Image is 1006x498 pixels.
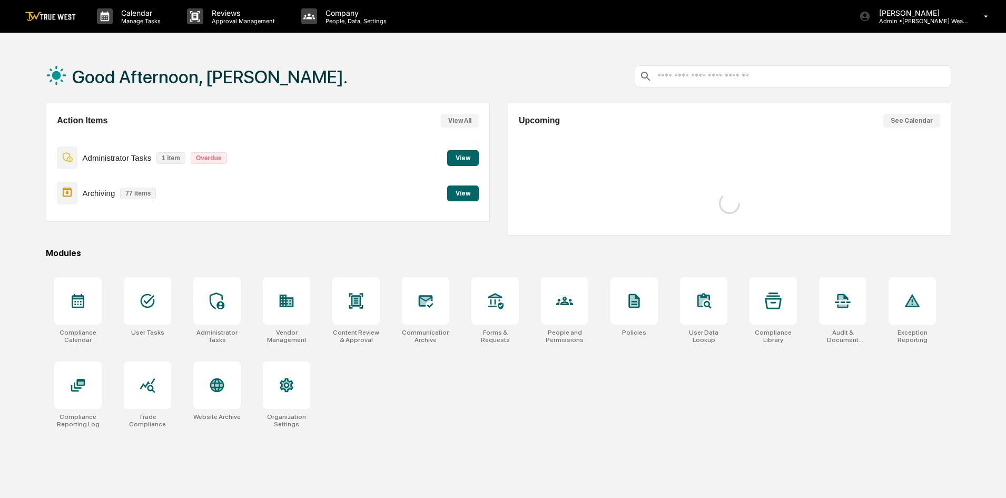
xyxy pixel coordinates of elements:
button: View [447,185,479,201]
div: Communications Archive [402,329,449,344]
div: People and Permissions [541,329,588,344]
button: View All [441,114,479,128]
p: Calendar [113,8,166,17]
p: People, Data, Settings [317,17,392,25]
div: User Data Lookup [680,329,727,344]
div: User Tasks [131,329,164,336]
a: View [447,152,479,162]
p: 77 items [120,188,156,199]
div: Forms & Requests [471,329,519,344]
h1: Good Afternoon, [PERSON_NAME]. [72,66,348,87]
div: Vendor Management [263,329,310,344]
button: See Calendar [883,114,940,128]
p: Manage Tasks [113,17,166,25]
div: Compliance Calendar [54,329,102,344]
div: Compliance Reporting Log [54,413,102,428]
div: Website Archive [193,413,241,421]
a: View [447,188,479,198]
h2: Action Items [57,116,107,125]
h2: Upcoming [519,116,560,125]
div: Compliance Library [749,329,797,344]
p: Archiving [83,189,115,198]
img: logo [25,12,76,22]
div: Administrator Tasks [193,329,241,344]
p: Admin • [PERSON_NAME] Wealth Management [871,17,969,25]
div: Audit & Document Logs [819,329,866,344]
div: Exception Reporting [889,329,936,344]
p: [PERSON_NAME] [871,8,969,17]
p: Company [317,8,392,17]
p: Reviews [203,8,280,17]
div: Content Review & Approval [332,329,380,344]
div: Policies [622,329,646,336]
p: 1 item [156,152,185,164]
div: Organization Settings [263,413,310,428]
p: Administrator Tasks [83,153,152,162]
div: Trade Compliance [124,413,171,428]
p: Approval Management [203,17,280,25]
div: Modules [46,248,951,258]
p: Overdue [191,152,227,164]
button: View [447,150,479,166]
